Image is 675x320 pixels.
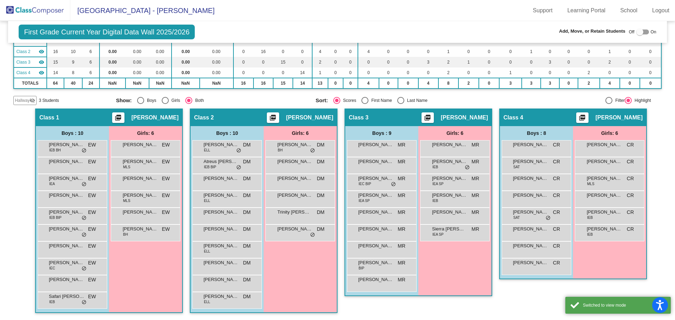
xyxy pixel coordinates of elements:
span: DM [243,192,251,199]
td: 13 [312,78,328,89]
td: 0 [479,78,499,89]
button: Print Students Details [112,112,124,123]
td: 3 [522,78,541,89]
td: 16 [47,46,64,57]
td: Carissa Richey - No Class Name [14,67,46,78]
mat-icon: picture_as_pdf [578,114,586,124]
div: Last Name [404,97,427,104]
td: 0 [418,67,438,78]
td: 0 [293,57,312,67]
div: Girls: 6 [264,126,337,140]
span: [PERSON_NAME] [513,175,548,182]
span: SAT [513,164,520,170]
td: 6 [82,46,99,57]
span: EW [88,158,96,165]
td: 0 [253,67,273,78]
td: 0 [379,57,398,67]
td: 0 [522,57,541,67]
span: Show: [116,97,132,104]
mat-icon: visibility [39,70,44,76]
span: IEC BIP [359,181,371,187]
span: MLS [123,164,130,170]
div: Boys : 10 [36,126,109,140]
td: NaN [126,78,149,89]
td: 0 [620,57,640,67]
span: [PERSON_NAME] [49,226,84,233]
td: 1 [522,46,541,57]
span: [PERSON_NAME] [49,192,84,199]
td: 0 [559,57,578,67]
span: First Grade Current Year Digital Data Wall 2025/2026 [19,25,195,39]
td: 0.00 [99,67,126,78]
td: 6 [82,57,99,67]
td: 0 [328,67,343,78]
span: DM [243,209,251,216]
td: 0 [253,57,273,67]
td: 15 [47,57,64,67]
td: 2 [438,67,458,78]
td: 16 [233,78,253,89]
td: 0 [328,57,343,67]
td: 0 [559,46,578,57]
span: do_not_disturb_alt [465,165,470,170]
span: [PERSON_NAME] [513,192,548,199]
span: IEB [587,215,593,220]
span: DM [243,141,251,149]
span: EW [88,209,96,216]
td: 0 [233,67,253,78]
span: MR [398,141,405,149]
span: [PERSON_NAME] [123,226,158,233]
span: [PERSON_NAME] [123,192,158,199]
td: 0.00 [126,67,149,78]
td: 0 [499,57,522,67]
td: 4 [312,46,328,57]
td: 0 [293,46,312,57]
span: CR [553,192,560,199]
span: CR [627,192,634,199]
span: [PERSON_NAME] [277,158,313,165]
span: [PERSON_NAME] [286,114,333,121]
span: DM [317,158,324,165]
td: 0 [479,57,499,67]
span: [PERSON_NAME] [204,175,239,182]
span: [PERSON_NAME] [123,175,158,182]
td: NaN [149,78,172,89]
td: 0 [541,67,559,78]
td: 0.00 [126,57,149,67]
span: IEA [49,181,55,187]
td: 0 [398,46,418,57]
span: MR [471,175,479,182]
td: 14 [47,67,64,78]
span: [PERSON_NAME] [432,141,467,148]
td: 0.00 [200,67,233,78]
span: SAT [513,215,520,220]
a: School [615,5,643,16]
div: Filter [612,97,625,104]
td: 0 [398,67,418,78]
span: do_not_disturb_alt [546,215,551,221]
td: 64 [47,78,64,89]
span: IEB [432,198,438,203]
td: 0 [233,57,253,67]
span: EW [162,226,170,233]
td: 0 [640,46,661,57]
span: MR [471,141,479,149]
td: 0 [398,78,418,89]
td: 0 [620,46,640,57]
span: [PERSON_NAME] [358,175,393,182]
span: EW [162,192,170,199]
span: DM [317,175,324,182]
span: DM [243,158,251,165]
span: IEB BIP [49,215,62,220]
td: 4 [358,46,379,57]
span: MR [471,158,479,165]
td: 2 [458,78,479,89]
span: Add, Move, or Retain Students [559,28,625,35]
td: 40 [64,78,82,89]
td: 4 [600,78,620,89]
span: ELL [204,148,210,153]
span: [PERSON_NAME] [432,192,467,199]
span: [PERSON_NAME] [49,158,84,165]
a: Support [527,5,558,16]
td: 0 [328,78,343,89]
